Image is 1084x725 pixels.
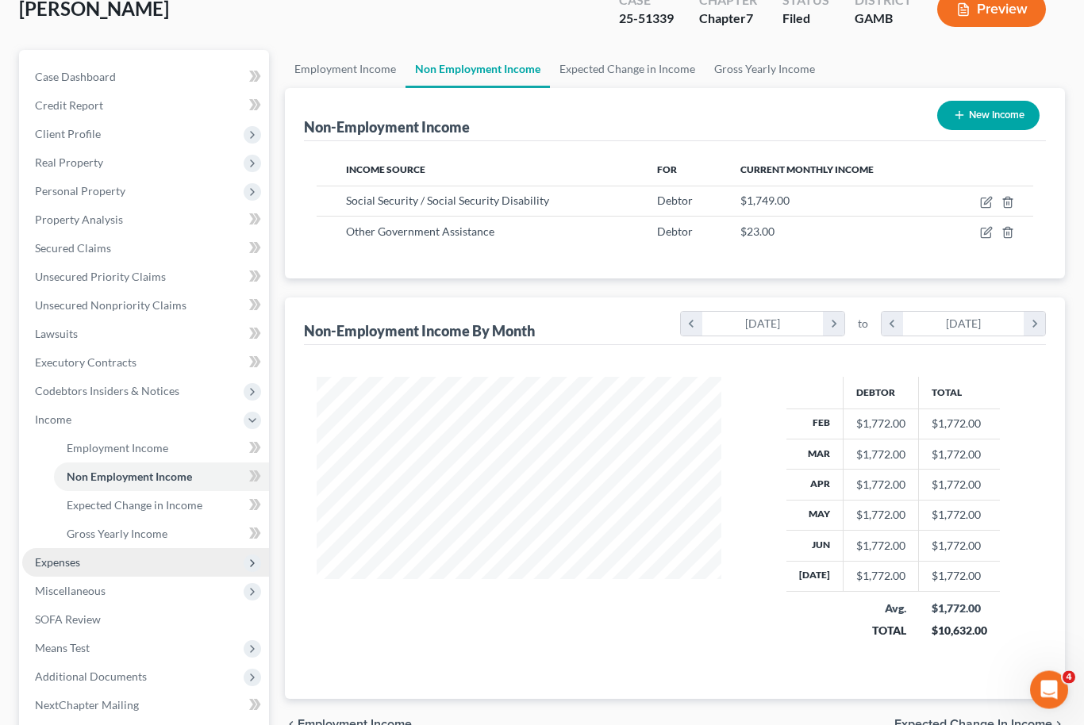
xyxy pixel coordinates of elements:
span: Unsecured Nonpriority Claims [35,299,186,313]
div: Non-Employment Income By Month [304,322,535,341]
span: 4 [1063,671,1075,684]
th: Feb [786,409,844,439]
th: Total [919,378,1000,409]
span: Miscellaneous [35,585,106,598]
div: $1,772.00 [856,447,905,463]
th: May [786,501,844,531]
a: Unsecured Nonpriority Claims [22,292,269,320]
a: Gross Yearly Income [705,51,825,89]
td: $1,772.00 [919,531,1000,562]
span: Current Monthly Income [740,164,874,176]
span: Personal Property [35,185,125,198]
div: $1,772.00 [856,508,905,524]
span: Debtor [657,194,693,208]
a: Employment Income [54,435,269,463]
a: Expected Change in Income [550,51,705,89]
i: chevron_right [823,313,844,336]
div: Avg. [856,601,906,617]
th: [DATE] [786,562,844,592]
span: Income Source [346,164,425,176]
div: $1,772.00 [856,569,905,585]
div: Filed [782,10,829,29]
span: Other Government Assistance [346,225,494,239]
button: New Income [937,102,1040,131]
a: NextChapter Mailing [22,692,269,720]
span: Income [35,413,71,427]
div: Chapter [699,10,757,29]
div: Non-Employment Income [304,118,470,137]
div: $1,772.00 [856,478,905,493]
a: Employment Income [285,51,406,89]
div: 25-51339 [619,10,674,29]
div: $1,772.00 [856,539,905,554]
span: Social Security / Social Security Disability [346,194,549,208]
span: For [657,164,677,176]
th: Mar [786,439,844,470]
a: Expected Change in Income [54,492,269,520]
th: Debtor [844,378,919,409]
span: SOFA Review [35,613,101,627]
td: $1,772.00 [919,470,1000,501]
iframe: Intercom live chat [1030,671,1068,709]
div: [DATE] [702,313,824,336]
th: Jun [786,531,844,562]
span: Property Analysis [35,213,123,227]
span: Executory Contracts [35,356,136,370]
span: Unsecured Priority Claims [35,270,166,284]
a: Case Dashboard [22,63,269,92]
a: Gross Yearly Income [54,520,269,549]
span: Additional Documents [35,670,147,684]
div: GAMB [855,10,912,29]
span: Non Employment Income [67,470,192,484]
a: Executory Contracts [22,349,269,378]
span: Means Test [35,642,90,655]
span: Lawsuits [35,328,78,341]
a: Secured Claims [22,235,269,263]
span: Employment Income [67,442,168,455]
div: TOTAL [856,623,906,639]
span: Case Dashboard [35,71,116,84]
span: Debtor [657,225,693,239]
td: $1,772.00 [919,501,1000,531]
span: Expenses [35,556,80,570]
a: Credit Report [22,92,269,121]
i: chevron_left [681,313,702,336]
span: Expected Change in Income [67,499,202,512]
a: Property Analysis [22,206,269,235]
span: $1,749.00 [740,194,790,208]
td: $1,772.00 [919,409,1000,439]
span: Credit Report [35,99,103,113]
span: Client Profile [35,128,101,141]
i: chevron_right [1024,313,1045,336]
span: $23.00 [740,225,775,239]
span: Secured Claims [35,242,111,255]
span: Gross Yearly Income [67,527,167,541]
span: Codebtors Insiders & Notices [35,385,179,398]
div: $1,772.00 [932,601,987,617]
td: $1,772.00 [919,439,1000,470]
a: Lawsuits [22,320,269,349]
span: 7 [746,11,753,26]
a: Non Employment Income [54,463,269,492]
th: Apr [786,470,844,501]
div: $1,772.00 [856,416,905,432]
div: [DATE] [903,313,1024,336]
a: Non Employment Income [406,51,550,89]
span: to [858,316,868,332]
span: Real Property [35,156,103,170]
span: NextChapter Mailing [35,699,139,712]
a: SOFA Review [22,606,269,635]
a: Unsecured Priority Claims [22,263,269,292]
i: chevron_left [882,313,903,336]
div: $10,632.00 [932,623,987,639]
td: $1,772.00 [919,562,1000,592]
